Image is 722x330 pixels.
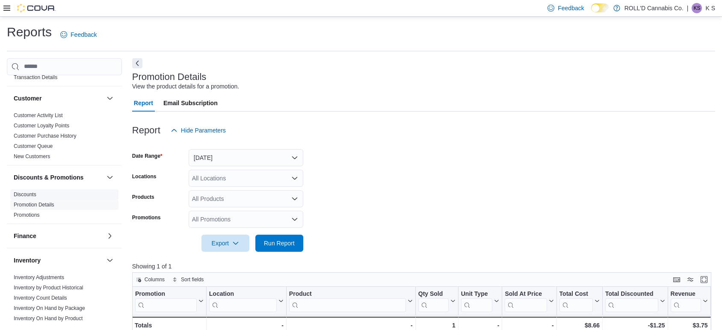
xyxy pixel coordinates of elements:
span: Sort fields [181,276,204,283]
button: Export [201,235,249,252]
p: K S [705,3,715,13]
a: Customer Activity List [14,112,63,118]
button: Qty Sold [418,290,456,312]
a: Transaction Details [14,74,57,80]
span: Hide Parameters [181,126,226,135]
div: Revenue [670,290,701,298]
span: Report [134,94,153,112]
p: ROLL'D Cannabis Co. [624,3,684,13]
div: Total Cost [559,290,592,312]
span: Discounts [14,191,36,198]
a: Customer Queue [14,143,53,149]
button: Finance [105,231,115,241]
span: New Customers [14,153,50,160]
button: Location [209,290,284,312]
button: Customer [14,94,103,103]
div: Discounts & Promotions [7,189,122,224]
div: Revenue [670,290,701,312]
button: Total Discounted [605,290,665,312]
div: Sold At Price [505,290,547,298]
div: Promotion [135,290,197,312]
button: Discounts & Promotions [105,172,115,183]
button: Next [132,58,142,68]
span: Columns [145,276,165,283]
div: K S [692,3,702,13]
div: Sold At Price [505,290,547,312]
button: Inventory [105,255,115,265]
div: Location [209,290,277,312]
span: Customer Activity List [14,112,63,119]
a: Customer Loyalty Points [14,123,69,129]
h3: Finance [14,232,36,240]
img: Cova [17,4,56,12]
span: Promotions [14,212,40,218]
span: Inventory by Product Historical [14,284,83,291]
span: Inventory Adjustments [14,274,64,281]
button: Open list of options [291,216,298,223]
button: Promotion [135,290,204,312]
label: Locations [132,173,157,180]
button: Columns [133,274,168,285]
div: Qty Sold [418,290,449,298]
span: Export [207,235,244,252]
a: Discounts [14,192,36,197]
h3: Discounts & Promotions [14,173,83,182]
h3: Customer [14,94,41,103]
button: Open list of options [291,195,298,202]
div: Qty Sold [418,290,449,312]
a: Customer Purchase History [14,133,77,139]
label: Promotions [132,214,161,221]
h3: Promotion Details [132,72,207,82]
button: Enter fullscreen [699,274,709,285]
label: Date Range [132,153,163,159]
button: Total Cost [559,290,599,312]
button: Keyboard shortcuts [672,274,682,285]
h1: Reports [7,24,52,41]
h3: Inventory [14,256,41,265]
a: Feedback [57,26,100,43]
div: Product [289,290,406,312]
button: Discounts & Promotions [14,173,103,182]
a: Inventory Adjustments [14,274,64,280]
span: Email Subscription [163,94,218,112]
button: Sold At Price [505,290,553,312]
span: KS [693,3,700,13]
p: | [687,3,689,13]
button: Finance [14,232,103,240]
div: Product [289,290,406,298]
span: Customer Loyalty Points [14,122,69,129]
span: Transaction Details [14,74,57,81]
button: [DATE] [189,149,303,166]
span: Inventory On Hand by Product [14,315,83,322]
input: Dark Mode [591,3,609,12]
span: Inventory Count Details [14,295,67,301]
a: New Customers [14,153,50,159]
button: Sort fields [169,274,207,285]
button: Inventory [14,256,103,265]
span: Run Report [264,239,295,247]
a: Inventory On Hand by Package [14,305,85,311]
h3: Report [132,125,160,136]
div: View the product details for a promotion. [132,82,239,91]
span: Feedback [71,30,97,39]
a: Promotions [14,212,40,218]
button: Unit Type [461,290,500,312]
span: Dark Mode [591,12,592,13]
span: Feedback [558,4,584,12]
a: Inventory by Product Historical [14,285,83,291]
p: Showing 1 of 1 [132,262,717,271]
button: Revenue [670,290,707,312]
button: Hide Parameters [167,122,229,139]
a: Inventory Count Details [14,295,67,301]
button: Display options [685,274,695,285]
div: Promotion [135,290,197,298]
a: Inventory On Hand by Product [14,315,83,321]
div: Customer [7,110,122,165]
a: Promotion Details [14,202,54,208]
div: Unit Type [461,290,493,312]
button: Run Report [255,235,303,252]
div: Total Discounted [605,290,658,312]
span: Promotion Details [14,201,54,208]
div: Total Discounted [605,290,658,298]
